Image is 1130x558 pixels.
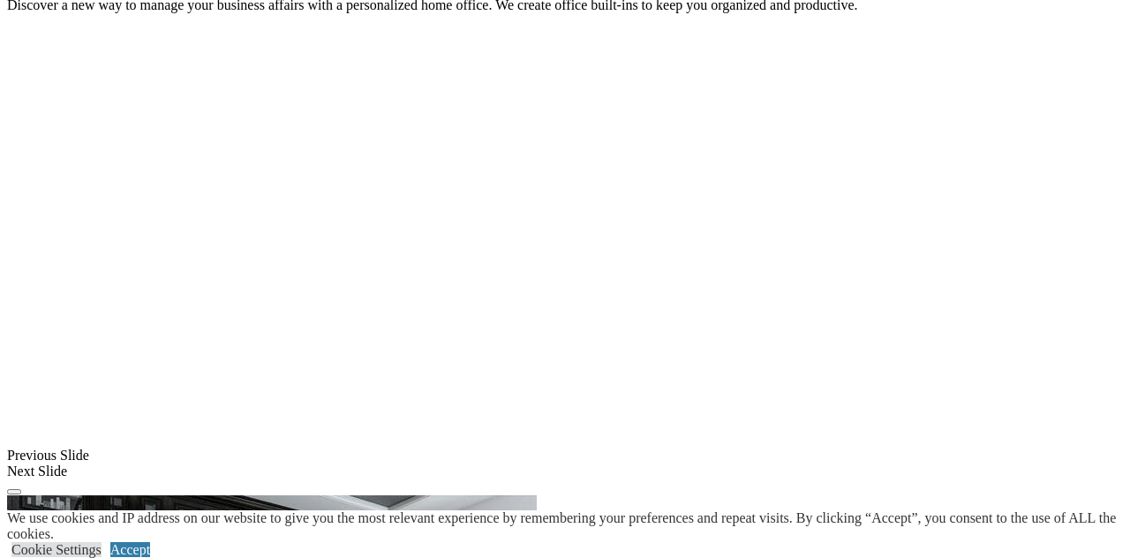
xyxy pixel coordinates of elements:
[7,510,1130,542] div: We use cookies and IP address on our website to give you the most relevant experience by remember...
[7,489,21,494] button: Click here to pause slide show
[11,542,102,557] a: Cookie Settings
[7,464,1123,479] div: Next Slide
[110,542,150,557] a: Accept
[7,448,1123,464] div: Previous Slide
